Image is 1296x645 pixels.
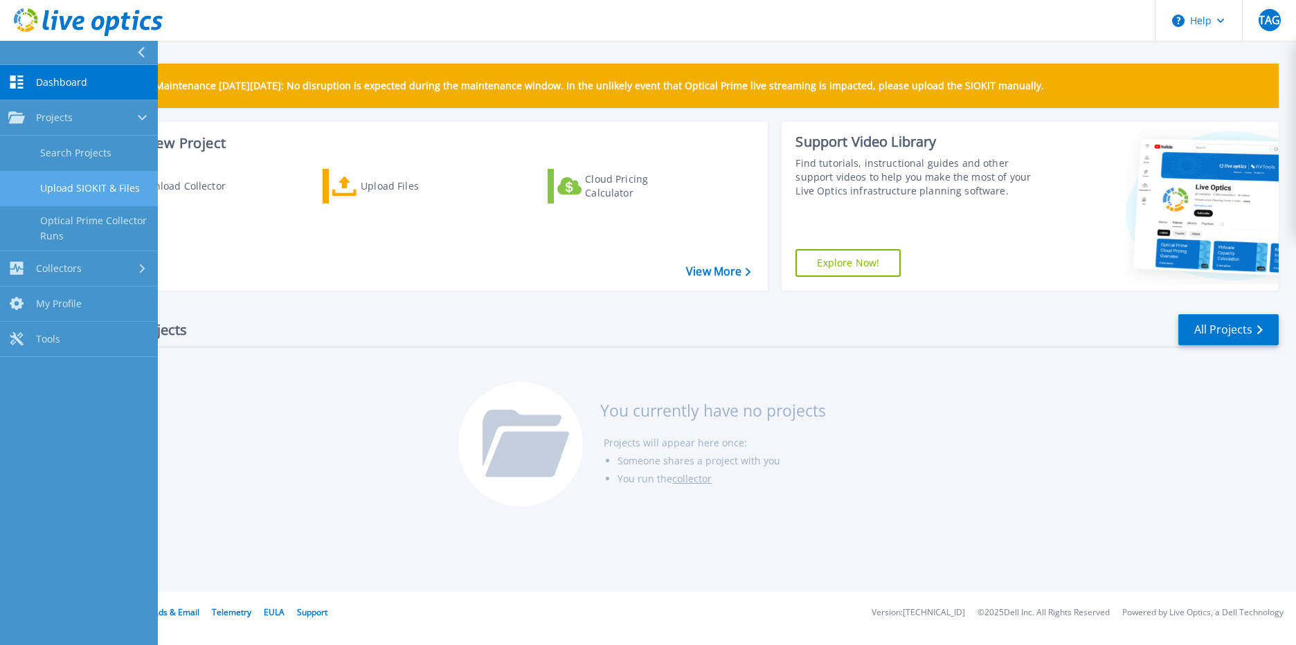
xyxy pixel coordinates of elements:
span: Collectors [36,262,82,275]
a: All Projects [1178,314,1279,345]
li: Someone shares a project with you [618,452,826,470]
a: collector [672,472,712,485]
a: View More [686,265,750,278]
li: Version: [TECHNICAL_ID] [872,608,965,617]
div: Support Video Library [795,133,1048,151]
span: Tools [36,333,60,345]
a: Telemetry [212,606,251,618]
li: Powered by Live Optics, a Dell Technology [1122,608,1284,617]
a: Download Collector [98,169,253,203]
h3: Start a New Project [98,136,750,151]
p: Scheduled Maintenance [DATE][DATE]: No disruption is expected during the maintenance window. In t... [103,80,1044,91]
a: Ads & Email [153,606,199,618]
div: Download Collector [134,172,244,200]
div: Find tutorials, instructional guides and other support videos to help you make the most of your L... [795,156,1048,198]
div: Cloud Pricing Calculator [585,172,696,200]
li: Projects will appear here once: [604,434,826,452]
span: TAG [1259,15,1280,26]
span: Dashboard [36,76,87,89]
li: You run the [618,470,826,488]
li: © 2025 Dell Inc. All Rights Reserved [978,608,1110,617]
div: Upload Files [361,172,471,200]
span: My Profile [36,298,82,310]
a: EULA [264,606,285,618]
span: Projects [36,111,73,124]
h3: You currently have no projects [600,403,826,418]
a: Cloud Pricing Calculator [548,169,702,203]
a: Support [297,606,327,618]
a: Upload Files [323,169,477,203]
a: Explore Now! [795,249,901,277]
